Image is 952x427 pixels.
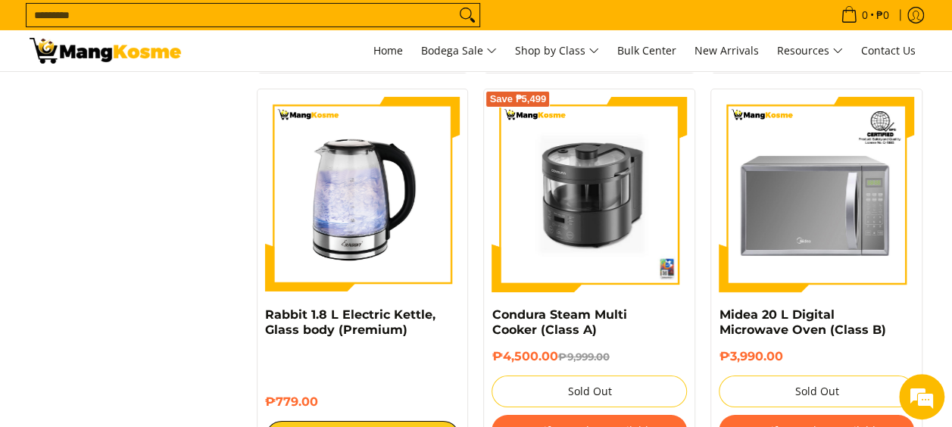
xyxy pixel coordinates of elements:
[196,30,923,71] nav: Main Menu
[88,121,209,274] span: We're online!
[610,30,684,71] a: Bulk Center
[455,4,479,26] button: Search
[492,307,626,337] a: Condura Steam Multi Cooker (Class A)
[617,43,676,58] span: Bulk Center
[777,42,843,61] span: Resources
[373,43,403,58] span: Home
[265,97,460,292] img: Rabbit 1.8 L Electric Kettle, Glass body (Premium)
[248,8,285,44] div: Minimize live chat window
[414,30,504,71] a: Bodega Sale
[30,38,181,64] img: Small Appliances l Mang Kosme: Home Appliances Warehouse Sale
[79,85,254,104] div: Chat with us now
[719,376,914,407] button: Sold Out
[861,43,916,58] span: Contact Us
[265,394,460,410] h6: ₱779.00
[492,376,687,407] button: Sold Out
[366,30,410,71] a: Home
[836,7,894,23] span: •
[860,10,870,20] span: 0
[489,95,546,104] span: Save ₱5,499
[492,97,687,292] img: Condura Steam Multi Cooker (Class A)
[421,42,497,61] span: Bodega Sale
[719,349,914,364] h6: ₱3,990.00
[687,30,766,71] a: New Arrivals
[557,351,609,363] del: ₱9,999.00
[507,30,607,71] a: Shop by Class
[515,42,599,61] span: Shop by Class
[694,43,759,58] span: New Arrivals
[719,97,914,292] img: Midea 20 L Digital Microwave Oven (Class B)
[769,30,851,71] a: Resources
[265,307,435,337] a: Rabbit 1.8 L Electric Kettle, Glass body (Premium)
[719,307,885,337] a: Midea 20 L Digital Microwave Oven (Class B)
[854,30,923,71] a: Contact Us
[492,349,687,364] h6: ₱4,500.00
[8,274,289,327] textarea: Type your message and hit 'Enter'
[874,10,891,20] span: ₱0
